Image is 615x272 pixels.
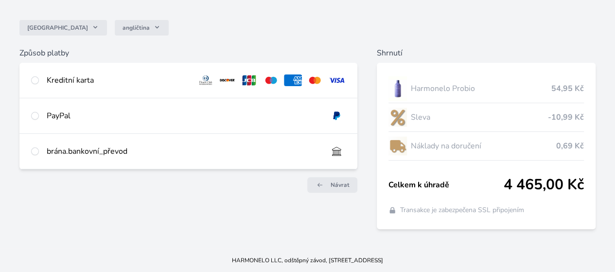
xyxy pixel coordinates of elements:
[19,20,107,36] button: [GEOGRAPHIC_DATA]
[47,75,94,86] font: Kreditní karta
[19,48,69,58] font: Způsob platby
[306,74,324,86] img: mc.svg
[328,145,346,157] img: bankTransfer_IBAN.svg
[232,256,383,264] font: HARMONELO LLC, odštěpný závod, [STREET_ADDRESS]
[47,146,127,157] font: brána.bankovní_převod
[388,105,407,129] img: discount-lo.png
[27,24,88,32] font: [GEOGRAPHIC_DATA]
[240,74,258,86] img: jcb.svg
[400,205,524,215] font: Transakce je zabezpečena SSL připojením
[411,112,430,123] font: Sleva
[47,110,70,121] font: PayPal
[551,83,584,94] font: 54,95 Kč
[331,181,350,189] font: Návrat
[115,20,169,36] button: angličtina
[411,83,475,94] font: Harmonelo Probio
[548,112,584,123] font: -10,99 Kč
[504,175,584,195] font: 4 465,00 Kč
[388,76,407,101] img: CLEAN_PROBIO_se_stinem_x-lo.jpg
[197,74,215,86] img: diners.svg
[262,74,280,86] img: maestro.svg
[328,110,346,122] img: paypal.svg
[377,48,403,58] font: Shrnutí
[218,74,236,86] img: discover.svg
[284,74,302,86] img: amex.svg
[556,141,584,151] font: 0,69 Kč
[328,74,346,86] img: visa.svg
[307,177,357,193] a: Návrat
[388,134,407,158] img: delivery-lo.png
[123,24,150,32] font: angličtina
[388,180,449,190] font: Celkem k úhradě
[411,141,481,151] font: Náklady na doručení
